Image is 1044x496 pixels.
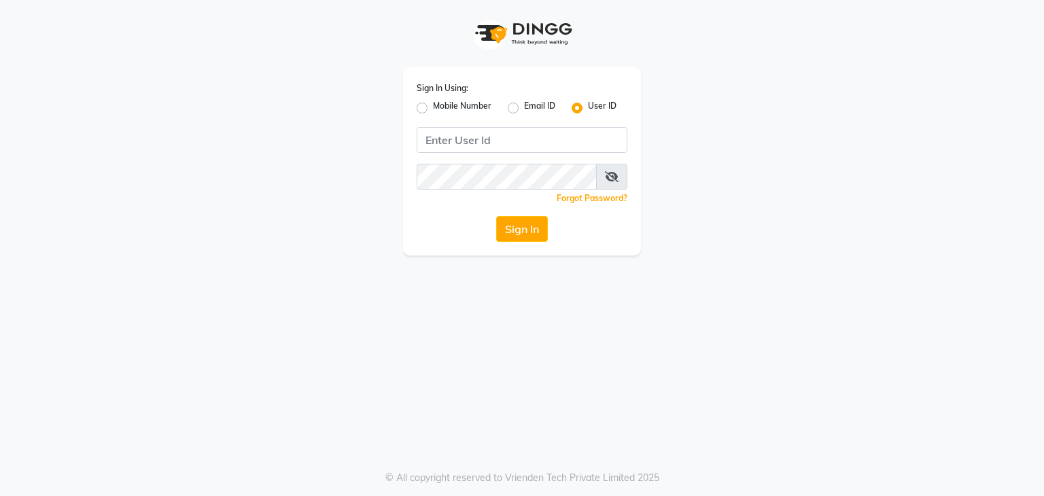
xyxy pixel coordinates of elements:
[468,14,576,54] img: logo1.svg
[588,100,616,116] label: User ID
[417,164,597,190] input: Username
[417,82,468,94] label: Sign In Using:
[524,100,555,116] label: Email ID
[496,216,548,242] button: Sign In
[557,193,627,203] a: Forgot Password?
[433,100,491,116] label: Mobile Number
[417,127,627,153] input: Username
